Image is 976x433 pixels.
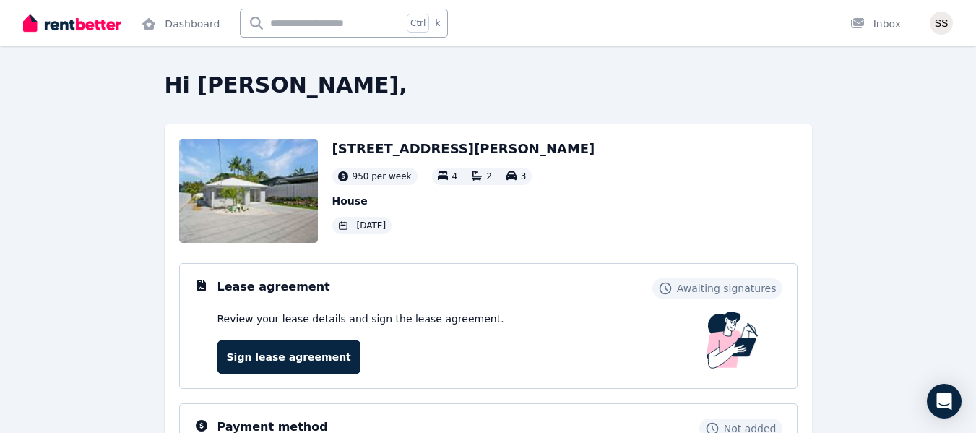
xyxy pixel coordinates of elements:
h2: [STREET_ADDRESS][PERSON_NAME] [332,139,595,159]
span: 3 [521,171,527,181]
div: Open Intercom Messenger [927,384,962,419]
span: 950 per week [353,171,412,182]
span: 4 [452,171,458,181]
h2: Hi [PERSON_NAME], [165,72,812,98]
img: Lease Agreement [707,312,759,369]
span: Ctrl [407,14,429,33]
img: Property Url [179,139,318,243]
div: Inbox [850,17,901,31]
img: Shahrauf Shah [930,12,953,35]
img: RentBetter [23,12,121,34]
h3: Lease agreement [217,278,330,296]
span: Awaiting signatures [677,281,777,296]
span: 2 [486,171,492,181]
a: Sign lease agreement [217,340,360,374]
span: [DATE] [357,220,386,231]
p: Review your lease details and sign the lease agreement. [217,312,504,326]
span: k [435,17,440,29]
p: House [332,194,595,208]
